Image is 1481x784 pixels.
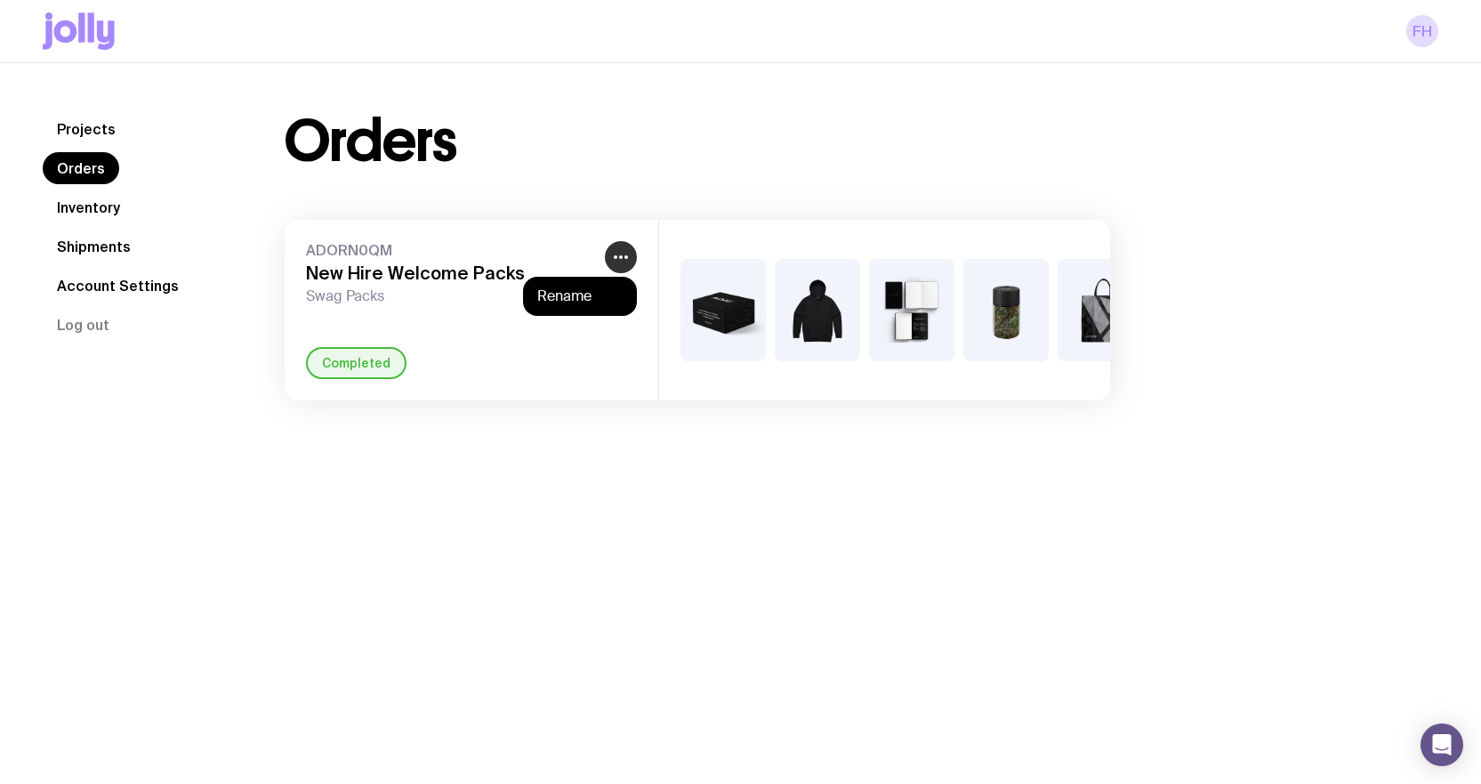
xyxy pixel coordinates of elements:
[43,309,124,341] button: Log out
[43,230,145,263] a: Shipments
[1421,723,1463,766] div: Open Intercom Messenger
[43,113,130,145] a: Projects
[43,191,134,223] a: Inventory
[306,263,598,284] h3: New Hire Welcome Packs
[306,347,406,379] div: Completed
[285,113,456,170] h1: Orders
[43,270,193,302] a: Account Settings
[306,287,598,305] span: Swag Packs
[537,287,623,305] button: Rename
[43,152,119,184] a: Orders
[1406,15,1438,47] a: FH
[306,241,598,259] span: ADORN0QM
